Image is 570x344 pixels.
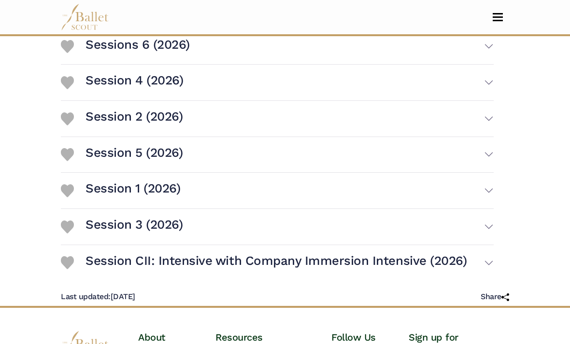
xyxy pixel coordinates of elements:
img: Heart [61,220,74,234]
img: Heart [61,256,74,269]
button: Toggle navigation [486,13,509,22]
h3: Session CII: Intensive with Company Immersion Intensive (2026) [85,253,467,269]
button: Session 4 (2026) [85,69,494,96]
h5: Share [481,292,509,302]
h3: Session 1 (2026) [85,180,180,197]
h5: [DATE] [61,292,135,302]
button: Session 5 (2026) [85,141,494,169]
h4: Resources [215,331,316,344]
h3: Session 4 (2026) [85,72,183,89]
h3: Session 2 (2026) [85,109,183,125]
h3: Session 5 (2026) [85,145,183,161]
h3: Sessions 6 (2026) [85,37,190,53]
button: Session 1 (2026) [85,177,494,205]
img: Heart [61,184,74,197]
img: Heart [61,76,74,89]
img: Heart [61,148,74,161]
h4: Follow Us [331,331,393,344]
img: Heart [61,40,74,53]
h4: About [138,331,200,344]
button: Session 2 (2026) [85,105,494,133]
button: Session CII: Intensive with Company Immersion Intensive (2026) [85,249,494,277]
h3: Session 3 (2026) [85,217,183,233]
button: Session 3 (2026) [85,213,494,241]
button: Sessions 6 (2026) [85,33,494,61]
img: Heart [61,112,74,125]
span: Last updated: [61,292,111,301]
